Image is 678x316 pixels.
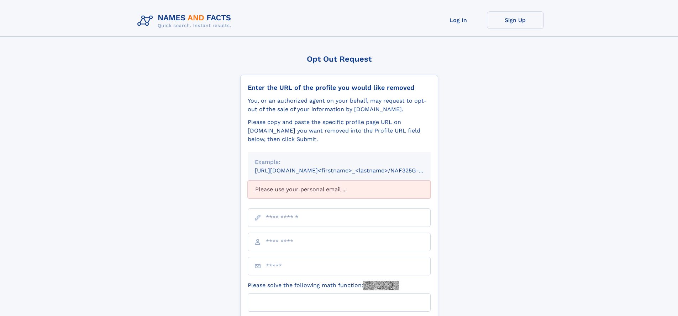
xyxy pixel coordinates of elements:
div: Opt Out Request [240,55,438,63]
label: Please solve the following math function: [248,281,399,290]
div: Please use your personal email ... [248,181,431,198]
img: Logo Names and Facts [135,11,237,31]
small: [URL][DOMAIN_NAME]<firstname>_<lastname>/NAF325G-xxxxxxxx [255,167,444,174]
div: Please copy and paste the specific profile page URL on [DOMAIN_NAME] you want removed into the Pr... [248,118,431,144]
div: Example: [255,158,424,166]
a: Log In [430,11,487,29]
a: Sign Up [487,11,544,29]
div: You, or an authorized agent on your behalf, may request to opt-out of the sale of your informatio... [248,97,431,114]
div: Enter the URL of the profile you would like removed [248,84,431,92]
